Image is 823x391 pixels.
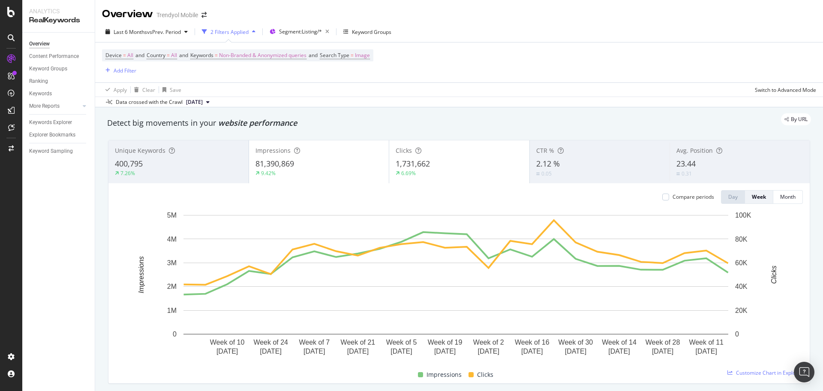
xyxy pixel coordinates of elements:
div: Week [752,193,766,200]
button: Switch to Advanced Mode [751,83,816,97]
svg: A chart. [115,211,796,360]
div: Month [780,193,796,200]
text: Impressions [138,256,145,293]
text: Week of 11 [689,339,724,346]
div: Ranking [29,77,48,86]
button: Day [721,190,745,204]
span: Clicks [477,370,493,380]
span: 1,731,662 [396,158,430,169]
text: 0 [735,330,739,338]
button: 2 Filters Applied [198,25,259,39]
span: Impressions [427,370,462,380]
a: Keywords Explorer [29,118,89,127]
text: [DATE] [521,348,543,355]
span: and [179,52,188,59]
text: Week of 16 [515,339,550,346]
text: Week of 7 [299,339,330,346]
a: Explorer Bookmarks [29,130,89,139]
div: Apply [114,86,127,94]
span: Clicks [396,146,412,155]
text: [DATE] [216,348,238,355]
text: [DATE] [565,348,586,355]
text: 1M [167,307,177,314]
span: Country [147,52,165,59]
span: All [127,49,133,61]
a: Keywords [29,89,89,98]
text: Week of 2 [473,339,504,346]
button: Week [745,190,773,204]
text: 20K [735,307,748,314]
div: RealKeywords [29,15,88,25]
div: 6.69% [401,170,416,177]
span: Segment: Listing/* [279,28,322,35]
span: CTR % [536,146,554,155]
text: [DATE] [303,348,325,355]
text: [DATE] [390,348,412,355]
button: Save [159,83,181,97]
text: Clicks [770,266,778,284]
span: 2025 Aug. 17th [186,98,203,106]
div: Overview [29,39,50,48]
div: 9.42% [261,170,276,177]
a: Customize Chart in Explorer [727,369,803,376]
span: By URL [791,117,808,122]
span: Image [355,49,370,61]
span: = [123,52,126,59]
div: Analytics [29,7,88,15]
span: Impressions [255,146,291,155]
div: Open Intercom Messenger [794,362,814,382]
div: arrow-right-arrow-left [201,12,207,18]
div: Compare periods [673,193,714,200]
div: 0.31 [682,170,692,177]
div: 7.26% [120,170,135,177]
div: Clear [142,86,155,94]
div: Keywords [29,89,52,98]
div: Switch to Advanced Mode [755,86,816,94]
text: 5M [167,212,177,219]
img: Equal [676,173,680,175]
div: Add Filter [114,67,136,74]
span: Search Type [320,52,349,59]
text: 100K [735,212,751,219]
div: legacy label [781,113,811,125]
img: Equal [536,173,540,175]
span: 81,390,869 [255,158,294,169]
text: [DATE] [608,348,630,355]
text: Week of 10 [210,339,245,346]
text: Week of 14 [602,339,637,346]
text: [DATE] [652,348,673,355]
button: Clear [131,83,155,97]
span: Avg. Position [676,146,713,155]
button: Keyword Groups [340,25,395,39]
span: = [351,52,354,59]
span: Non-Branded & Anonymized queries [219,49,306,61]
div: 2 Filters Applied [210,28,249,36]
span: Unique Keywords [115,146,165,155]
text: Week of 5 [386,339,417,346]
span: 23.44 [676,158,696,169]
text: 80K [735,235,748,242]
text: [DATE] [696,348,717,355]
div: Data crossed with the Crawl [116,98,183,106]
text: Week of 19 [428,339,463,346]
text: Week of 28 [646,339,680,346]
text: 4M [167,235,177,242]
span: Customize Chart in Explorer [736,369,803,376]
a: Keyword Sampling [29,147,89,156]
a: Content Performance [29,52,89,61]
div: Content Performance [29,52,79,61]
text: Week of 21 [341,339,375,346]
div: Keyword Groups [29,64,67,73]
span: and [135,52,144,59]
text: [DATE] [478,348,499,355]
text: 2M [167,283,177,290]
span: Last 6 Months [114,28,147,36]
span: and [309,52,318,59]
button: Apply [102,83,127,97]
span: 2.12 % [536,158,560,169]
text: Week of 30 [559,339,593,346]
span: All [171,49,177,61]
text: [DATE] [260,348,282,355]
span: = [167,52,170,59]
